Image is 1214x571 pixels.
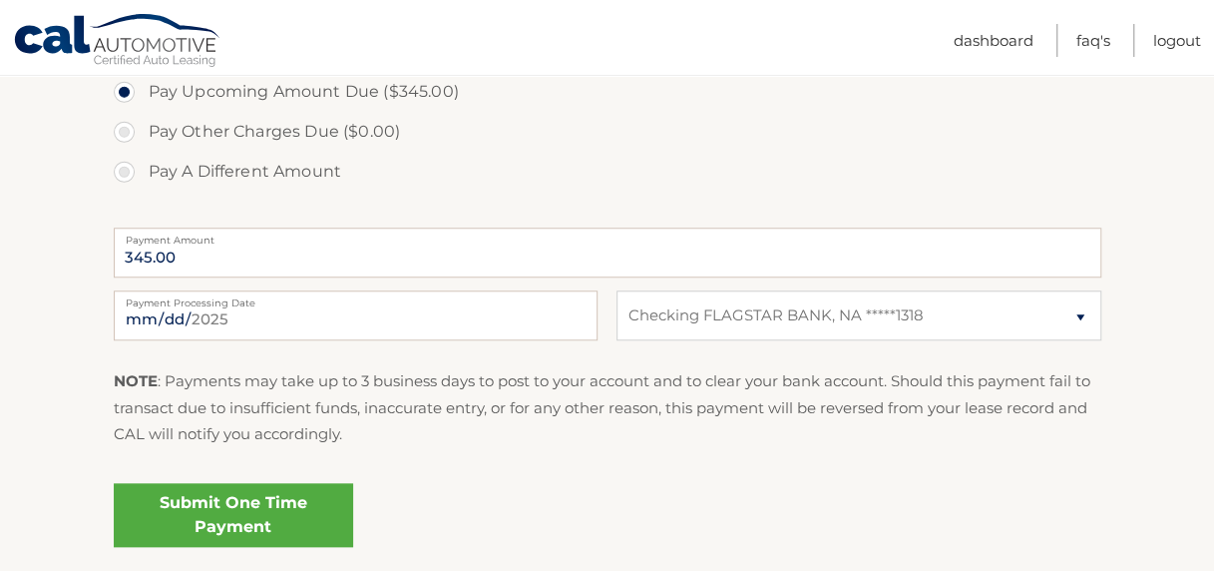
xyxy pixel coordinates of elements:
a: Logout [1153,24,1201,57]
a: FAQ's [1076,24,1110,57]
label: Pay Upcoming Amount Due ($345.00) [114,72,1101,112]
input: Payment Date [114,290,598,340]
a: Dashboard [954,24,1033,57]
label: Pay Other Charges Due ($0.00) [114,112,1101,152]
label: Payment Amount [114,228,1101,244]
p: : Payments may take up to 3 business days to post to your account and to clear your bank account.... [114,368,1101,447]
a: Cal Automotive [13,13,222,71]
label: Pay A Different Amount [114,152,1101,192]
a: Submit One Time Payment [114,483,353,547]
strong: NOTE [114,371,158,390]
input: Payment Amount [114,228,1101,278]
label: Payment Processing Date [114,290,598,306]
